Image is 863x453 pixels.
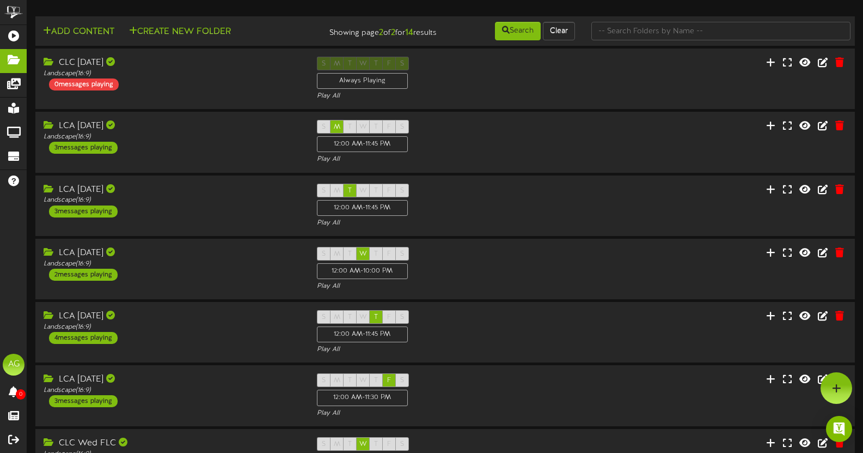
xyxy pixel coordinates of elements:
div: 4 messages playing [49,332,118,344]
span: S [322,313,326,321]
div: Play All [317,409,574,418]
span: S [322,440,326,448]
div: LCA [DATE] [44,247,301,259]
div: Landscape ( 16:9 ) [44,132,301,142]
div: Open Intercom Messenger [826,416,852,442]
div: Play All [317,345,574,354]
div: CLC [DATE] [44,57,301,69]
span: M [334,187,340,195]
span: T [348,377,352,384]
span: S [400,440,404,448]
div: Landscape ( 16:9 ) [44,69,301,78]
div: 3 messages playing [49,142,118,154]
span: F [387,123,391,131]
span: S [400,250,404,258]
span: F [387,187,391,195]
div: Landscape ( 16:9 ) [44,323,301,332]
strong: 2 [379,28,383,38]
strong: 2 [391,28,395,38]
div: Play All [317,282,574,291]
div: Play All [317,219,574,228]
div: LCA [DATE] [44,120,301,132]
span: M [334,250,340,258]
div: 12:00 AM - 11:45 PM [317,327,408,342]
span: S [322,187,326,195]
div: 12:00 AM - 11:45 PM [317,200,408,216]
button: Add Content [40,25,118,39]
span: 0 [16,389,26,400]
span: T [348,187,352,195]
div: 12:00 AM - 10:00 PM [317,263,408,279]
div: Landscape ( 16:9 ) [44,386,301,395]
div: Play All [317,92,574,101]
button: Search [495,22,541,40]
span: S [322,377,326,384]
span: F [387,440,391,448]
div: Showing page of for results [307,21,445,39]
span: W [359,123,367,131]
div: Play All [317,155,574,164]
span: T [348,313,352,321]
div: Always Playing [317,73,408,89]
span: M [334,313,340,321]
span: S [322,250,326,258]
span: S [400,187,404,195]
span: W [359,313,367,321]
div: 3 messages playing [49,206,118,218]
strong: 14 [405,28,413,38]
span: S [400,377,404,384]
div: 12:00 AM - 11:30 PM [317,390,408,406]
span: T [348,440,352,448]
div: Landscape ( 16:9 ) [44,196,301,205]
div: 12:00 AM - 11:45 PM [317,136,408,152]
span: T [348,123,352,131]
span: F [387,377,391,384]
div: 2 messages playing [49,269,118,281]
span: W [359,187,367,195]
span: W [359,377,367,384]
div: Landscape ( 16:9 ) [44,259,301,269]
span: S [322,123,326,131]
span: F [387,313,391,321]
span: T [374,377,378,384]
span: T [374,440,378,448]
div: AG [3,354,25,376]
span: T [374,187,378,195]
button: Create New Folder [126,25,234,39]
div: 0 messages playing [49,78,119,90]
span: T [348,250,352,258]
div: LCA [DATE] [44,373,301,386]
div: LCA [DATE] [44,310,301,323]
span: W [359,440,367,448]
span: T [374,123,378,131]
div: LCA [DATE] [44,184,301,196]
span: T [374,250,378,258]
span: S [400,123,404,131]
span: W [359,250,367,258]
button: Clear [543,22,575,40]
div: CLC Wed FLC [44,437,301,450]
span: F [387,250,391,258]
span: M [334,440,340,448]
input: -- Search Folders by Name -- [591,22,850,40]
span: T [374,313,378,321]
span: M [334,123,340,131]
span: S [400,313,404,321]
div: 3 messages playing [49,395,118,407]
span: M [334,377,340,384]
